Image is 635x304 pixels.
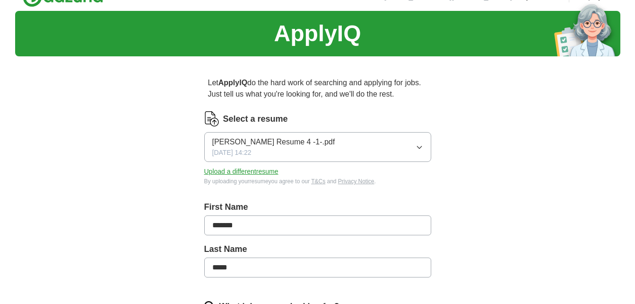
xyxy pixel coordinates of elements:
span: [DATE] 14:22 [212,148,252,158]
label: Last Name [204,243,431,256]
a: Privacy Notice [338,178,374,185]
label: First Name [204,201,431,214]
strong: ApplyIQ [218,79,247,87]
a: T&Cs [311,178,325,185]
button: Upload a differentresume [204,167,278,177]
p: Let do the hard work of searching and applying for jobs. Just tell us what you're looking for, an... [204,73,431,104]
button: [PERSON_NAME] Resume 4 -1-.pdf[DATE] 14:22 [204,132,431,162]
h1: ApplyIQ [274,17,361,51]
div: By uploading your resume you agree to our and . [204,177,431,186]
label: Select a resume [223,113,288,125]
span: [PERSON_NAME] Resume 4 -1-.pdf [212,136,335,148]
img: CV Icon [204,111,219,126]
